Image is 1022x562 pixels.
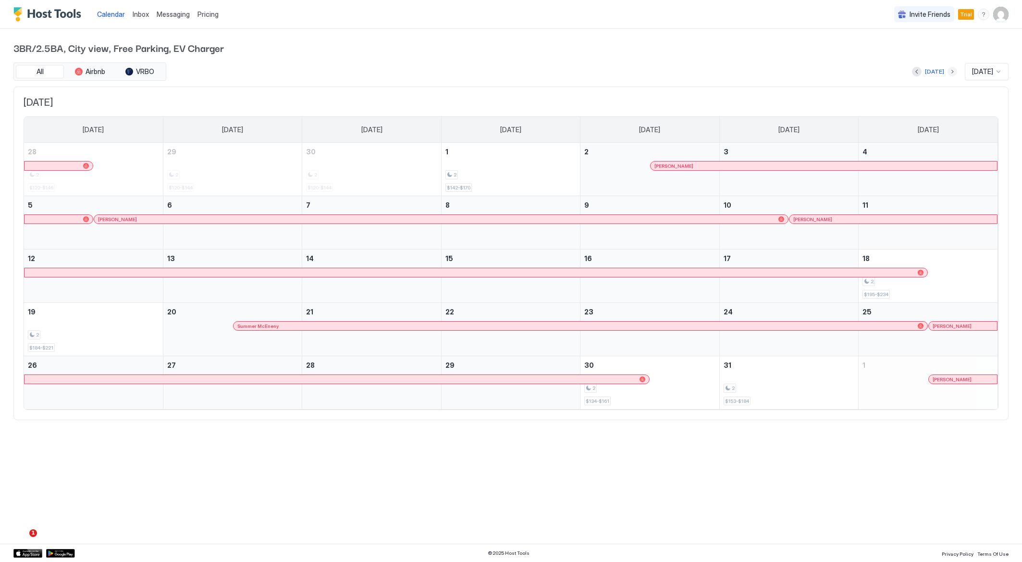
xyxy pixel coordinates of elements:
td: October 17, 2025 [719,250,858,303]
a: October 14, 2025 [302,250,441,267]
a: September 30, 2025 [302,143,441,161]
td: October 6, 2025 [163,196,302,250]
button: VRBO [116,65,164,78]
div: [PERSON_NAME] [933,376,993,383]
span: Airbnb [86,67,105,76]
a: October 13, 2025 [163,250,302,267]
span: [DATE] [222,125,243,134]
td: October 3, 2025 [719,143,858,196]
td: October 2, 2025 [580,143,719,196]
span: 3BR/2.5BA, City view, Free Parking, EV Charger [13,40,1009,55]
span: 1 [445,148,448,156]
a: October 19, 2025 [24,303,163,321]
td: October 30, 2025 [580,356,719,410]
a: Friday [769,117,809,143]
span: All [37,67,44,76]
a: October 7, 2025 [302,196,441,214]
span: 2 [36,332,39,338]
span: 11 [862,201,868,209]
a: Calendar [97,9,125,19]
span: Pricing [197,10,219,19]
a: October 18, 2025 [859,250,997,267]
a: October 28, 2025 [302,356,441,374]
span: $134-$161 [586,398,609,404]
td: October 8, 2025 [441,196,580,250]
span: [DATE] [83,125,104,134]
span: 21 [306,308,313,316]
a: Sunday [73,117,113,143]
td: October 24, 2025 [719,303,858,356]
span: Summer McEneny [237,323,279,329]
td: October 4, 2025 [859,143,997,196]
span: 8 [445,201,450,209]
span: 19 [28,308,36,316]
a: Monday [212,117,253,143]
td: October 13, 2025 [163,250,302,303]
span: Inbox [133,10,149,18]
span: $142-$170 [447,185,470,191]
span: 27 [167,361,176,369]
div: [PERSON_NAME] [793,216,993,223]
span: 13 [167,254,175,262]
span: 30 [584,361,594,369]
span: 18 [862,254,870,262]
td: October 29, 2025 [441,356,580,410]
td: September 29, 2025 [163,143,302,196]
a: October 16, 2025 [580,250,719,267]
div: User profile [993,7,1009,22]
a: October 3, 2025 [720,143,858,161]
a: Messaging [157,9,190,19]
span: $195-$234 [864,291,888,298]
td: October 26, 2025 [24,356,163,410]
span: $153-$184 [725,398,749,404]
span: 26 [28,361,37,369]
span: 30 [306,148,316,156]
span: 22 [445,308,454,316]
span: 14 [306,254,314,262]
a: September 29, 2025 [163,143,302,161]
span: Calendar [97,10,125,18]
span: 16 [584,254,592,262]
a: October 17, 2025 [720,250,858,267]
span: 4 [862,148,867,156]
td: October 28, 2025 [302,356,441,410]
td: October 9, 2025 [580,196,719,250]
td: October 19, 2025 [24,303,163,356]
a: Tuesday [352,117,392,143]
a: October 9, 2025 [580,196,719,214]
span: [DATE] [972,67,993,76]
a: Host Tools Logo [13,7,86,22]
a: Thursday [629,117,670,143]
td: October 16, 2025 [580,250,719,303]
a: App Store [13,549,42,558]
td: October 12, 2025 [24,250,163,303]
td: October 31, 2025 [719,356,858,410]
span: 24 [724,308,733,316]
span: [DATE] [361,125,382,134]
span: 25 [862,308,872,316]
td: October 27, 2025 [163,356,302,410]
a: October 8, 2025 [442,196,580,214]
a: Terms Of Use [977,548,1009,558]
a: Wednesday [491,117,531,143]
span: 29 [167,148,176,156]
td: October 7, 2025 [302,196,441,250]
span: $184-$221 [29,345,53,351]
span: [DATE] [918,125,939,134]
span: 2 [454,172,456,178]
a: October 24, 2025 [720,303,858,321]
a: October 20, 2025 [163,303,302,321]
a: November 1, 2025 [859,356,997,374]
a: Inbox [133,9,149,19]
td: October 14, 2025 [302,250,441,303]
a: October 1, 2025 [442,143,580,161]
a: October 6, 2025 [163,196,302,214]
span: 31 [724,361,731,369]
button: Previous month [912,67,922,76]
a: October 5, 2025 [24,196,163,214]
a: October 2, 2025 [580,143,719,161]
td: October 22, 2025 [441,303,580,356]
span: 2 [871,278,874,285]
